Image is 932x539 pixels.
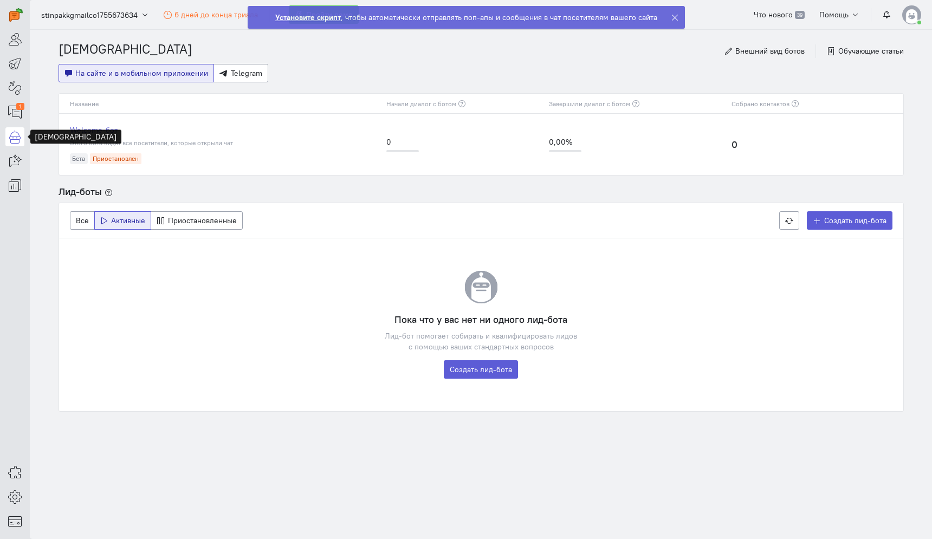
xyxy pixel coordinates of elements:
[754,10,793,20] span: Что нового
[59,185,102,198] span: Лид-боты
[444,360,518,379] a: Создать лид-бота
[92,330,871,352] div: Лид-бот помогает собирать и квалифицировать лидов с помощью ваших стандартных вопросов
[465,271,497,303] img: zero-data-all.svg
[902,5,921,24] img: default-v4.png
[819,10,849,20] span: Помощь
[30,130,121,144] div: [DEMOGRAPHIC_DATA]
[735,46,805,56] span: Внешний вид ботов
[549,137,581,147] div: 0,00%
[795,11,804,20] span: 39
[824,216,886,225] span: Создать лид-бота
[813,5,866,24] button: Помощь
[827,46,904,56] a: Обучающие статьи
[275,12,341,22] strong: Установите скрипт
[93,154,139,163] span: Приостановлен
[94,211,152,230] button: Активные
[748,5,810,24] a: Что нового 39
[111,216,145,225] span: Активные
[151,211,243,230] button: Приостановленные
[76,216,89,225] span: Все
[549,100,630,108] span: Завершили диалог с ботом
[70,211,95,230] button: Все
[231,68,262,78] span: Telegram
[75,68,208,78] span: На сайте и в мобильном приложении
[386,137,419,147] div: 0
[59,94,381,114] th: Название
[35,5,155,24] button: stinpakkgmailco1755673634
[70,125,376,135] a: Welcome-бот
[174,10,258,20] span: 6 дней до конца триала
[70,139,233,147] span: Этого бота видят все посетители, которые открыли чат
[59,64,215,82] button: На сайте и в мобильном приложении
[9,8,23,22] img: carrot-quest.svg
[70,153,88,165] div: Бета
[386,100,456,108] span: Начали диалог с ботом
[59,30,192,64] nav: breadcrumb
[838,46,904,56] span: Обучающие статьи
[732,100,789,108] span: Собрано контактов
[59,41,192,59] li: [DEMOGRAPHIC_DATA]
[41,10,138,21] span: stinpakkgmailco1755673634
[16,103,24,110] div: 1
[807,211,892,230] a: Создать лид-бота
[5,103,24,122] a: 1
[168,216,237,225] span: Приостановленные
[275,12,657,23] div: , чтобы автоматически отправлять поп-апы и сообщения в чат посетителям вашего сайта
[213,64,268,82] button: Telegram
[92,314,871,325] h4: Пока что у вас нет ни одного лид-бота
[732,139,862,150] h4: 0
[724,44,805,58] button: Внешний вид ботов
